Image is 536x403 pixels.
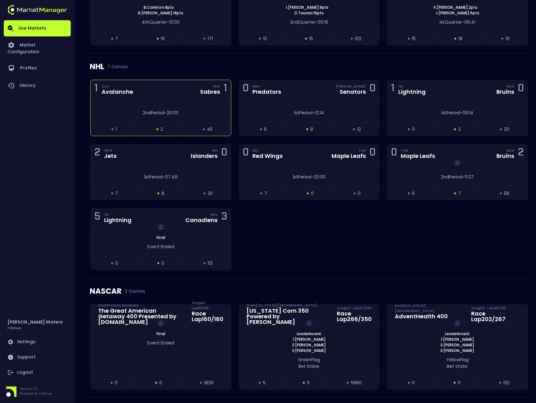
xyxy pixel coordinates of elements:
[136,10,185,16] span: B . [PERSON_NAME] : 18 pts
[290,342,328,348] span: 2: [PERSON_NAME]
[412,126,415,133] span: 0
[284,5,330,10] span: I . [PERSON_NAME] : 8 pts
[115,190,118,197] span: 7
[447,363,468,369] span: Bet State:
[224,83,227,95] div: 1
[370,148,376,159] div: 0
[291,337,328,342] span: 1: [PERSON_NAME]
[464,19,475,25] span: 06:41
[243,83,249,95] div: 0
[398,89,426,95] div: Lightning
[340,89,366,95] div: Senators
[142,19,167,25] span: 4th Quarter
[161,36,165,42] span: 16
[115,260,118,267] span: 0
[160,126,163,133] span: 2
[104,64,128,69] span: 7 Games
[458,190,461,197] span: 7
[507,148,514,153] div: BOS
[395,308,464,313] div: From [US_STATE][GEOGRAPHIC_DATA]
[208,36,213,42] span: 171
[90,54,529,80] div: NHL
[94,83,98,95] div: 1
[104,148,117,153] div: WPG
[246,308,329,325] div: [US_STATE] Corn 350 Powered by [PERSON_NAME]
[358,148,366,153] div: TOR
[298,357,320,363] span: green Flag
[293,174,311,180] span: 1st Period
[455,160,460,165] img: replayImg
[167,19,169,25] span: -
[290,348,328,353] span: 3: [PERSON_NAME]
[98,308,184,325] div: The Great American Getaway 400 Presented by [DOMAIN_NAME]
[7,5,67,15] img: logo
[263,380,266,386] span: 5
[310,126,313,133] span: 8
[503,380,510,386] span: 132
[167,110,179,116] span: 20:00
[290,19,315,25] span: 2nd Quarter
[460,110,462,116] span: -
[164,110,167,116] span: -
[94,148,100,159] div: 2
[264,190,267,197] span: 7
[158,225,163,230] img: replayImg
[200,89,220,95] div: Sabres
[432,5,479,10] span: K . [PERSON_NAME] : 2 pts
[412,36,416,42] span: 15
[20,391,51,396] p: Powered by nVenue
[441,110,460,116] span: 1st Period
[370,83,376,95] div: 0
[518,83,524,95] div: 0
[7,325,21,330] h3: nVenue
[147,340,174,346] span: Event Ended
[20,386,51,391] p: Version 1.31
[165,174,178,180] span: 07:49
[395,314,464,319] div: AdventHealth 400
[147,244,174,250] span: Event Ended
[185,217,218,223] div: Canadiens
[293,10,326,16] span: D . Taurasi : 15 pts
[307,380,309,386] span: 11
[355,36,361,42] span: 102
[446,357,469,363] span: yellow Flag
[221,148,227,159] div: 0
[441,174,462,180] span: 2nd Period
[4,20,71,36] a: Live Markets
[294,110,313,116] span: 1st Period
[204,380,213,386] span: 1839
[169,19,180,25] span: 10:00
[337,306,372,311] div: Stage 3 - Lap 57 / 140
[263,36,267,42] span: 10
[155,235,167,240] span: Final
[496,89,514,95] div: Bruins
[252,153,283,159] div: Red Wings
[4,36,71,59] a: Market Configuration
[507,84,514,89] div: BOS
[458,380,460,386] span: 11
[412,380,415,386] span: 0
[496,153,514,159] div: Bruins
[315,19,318,25] span: -
[4,334,71,349] a: Settings
[4,59,71,77] a: Profiles
[391,83,395,95] div: 1
[208,190,213,197] span: 20
[104,212,132,217] div: TB
[391,148,397,159] div: 0
[4,77,71,94] a: History
[471,306,520,311] div: Stage 3 - Lap 38 / 102
[102,84,133,89] div: COL
[336,84,366,89] div: [PERSON_NAME]
[115,36,118,42] span: 7
[4,365,71,380] a: Logout
[207,126,213,133] span: 45
[439,337,476,342] span: 1: [PERSON_NAME]
[462,110,473,116] span: 09:14
[161,190,164,197] span: 8
[252,84,281,89] div: NSH
[116,126,117,133] span: 1
[438,342,476,348] span: 2: [PERSON_NAME]
[315,110,324,116] span: 12:14
[243,148,249,159] div: 0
